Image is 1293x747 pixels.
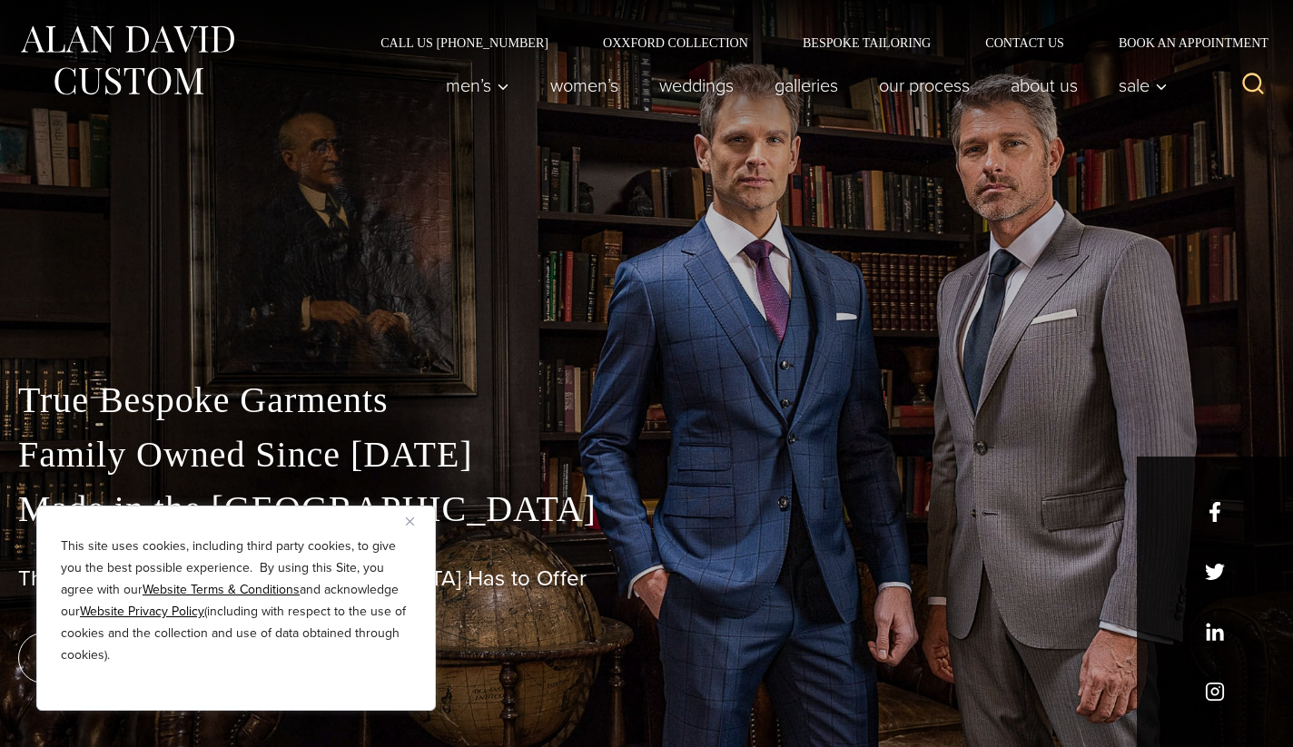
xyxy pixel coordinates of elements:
[61,536,411,666] p: This site uses cookies, including third party cookies, to give you the best possible experience. ...
[530,67,639,103] a: Women’s
[991,67,1099,103] a: About Us
[18,565,1275,592] h1: The Best Custom Suits [GEOGRAPHIC_DATA] Has to Offer
[143,580,300,599] a: Website Terms & Conditions
[446,76,509,94] span: Men’s
[1119,76,1168,94] span: Sale
[859,67,991,103] a: Our Process
[353,36,1275,49] nav: Secondary Navigation
[406,510,428,532] button: Close
[18,633,272,683] a: book an appointment
[80,602,204,621] a: Website Privacy Policy
[755,67,859,103] a: Galleries
[1091,36,1275,49] a: Book an Appointment
[576,36,775,49] a: Oxxford Collection
[406,517,414,526] img: Close
[426,67,1178,103] nav: Primary Navigation
[18,373,1275,536] p: True Bespoke Garments Family Owned Since [DATE] Made in the [GEOGRAPHIC_DATA]
[958,36,1091,49] a: Contact Us
[353,36,576,49] a: Call Us [PHONE_NUMBER]
[639,67,755,103] a: weddings
[1231,64,1275,107] button: View Search Form
[775,36,958,49] a: Bespoke Tailoring
[18,20,236,101] img: Alan David Custom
